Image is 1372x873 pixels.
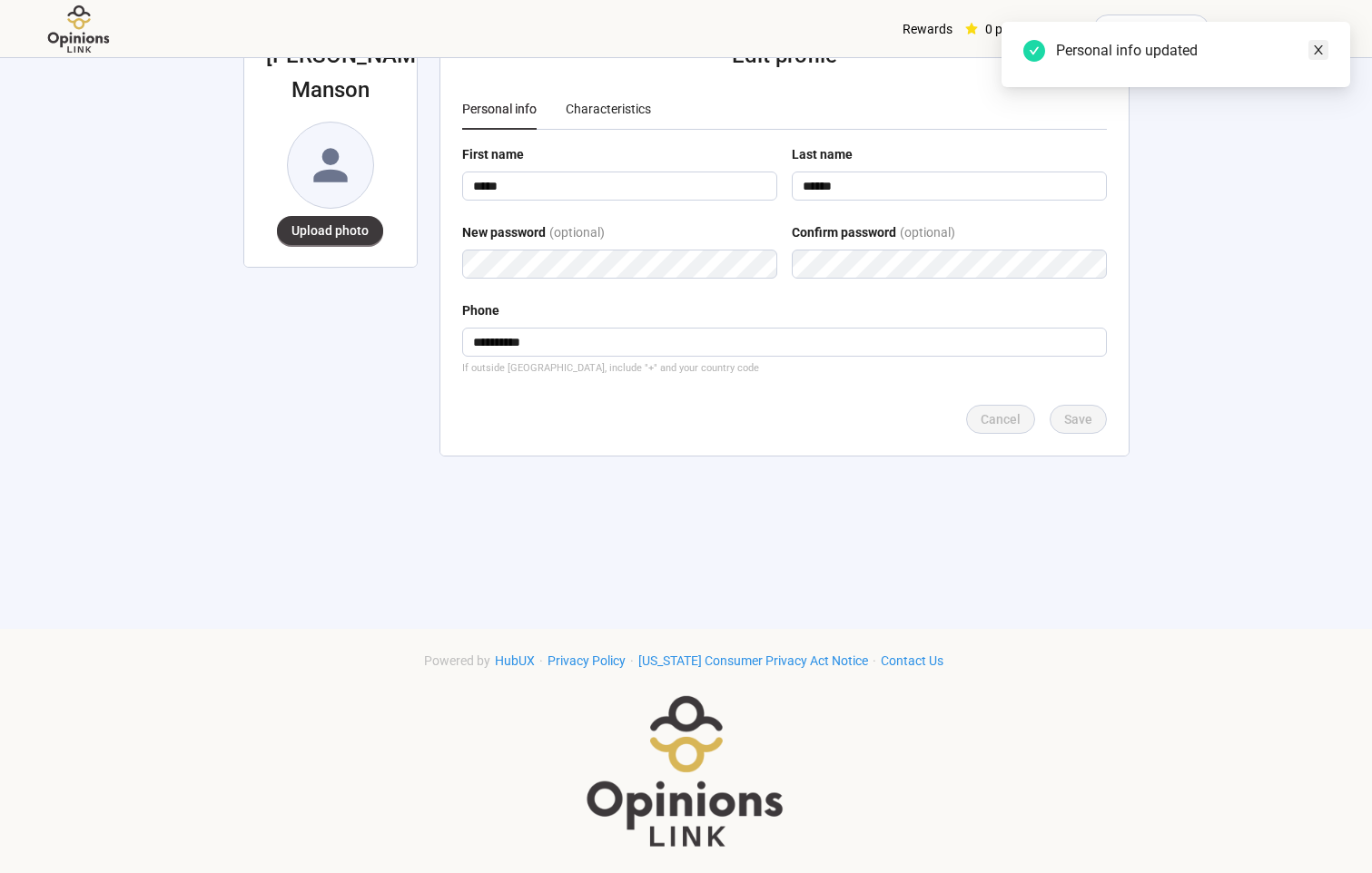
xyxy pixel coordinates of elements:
[462,360,1107,376] div: If outside [GEOGRAPHIC_DATA], include "+" and your country code
[1108,19,1195,39] span: Redeem points
[792,222,896,242] div: Confirm password
[266,39,395,107] h2: [PERSON_NAME] Manson
[462,300,499,320] div: Phone
[424,651,948,671] div: · · ·
[424,653,490,668] span: Powered by
[462,99,537,119] div: Personal info
[634,653,873,668] a: [US_STATE] Consumer Privacy Act Notice
[965,23,978,35] span: star
[543,653,630,668] a: Privacy Policy
[462,144,524,164] div: First name
[981,409,1021,429] span: Cancel
[566,99,651,119] div: Characteristics
[1056,40,1328,62] div: Personal info updated
[1093,15,1209,44] button: Redeem points
[1231,1,1328,59] span: [PERSON_NAME]
[277,216,383,245] button: Upload photo
[549,222,605,250] div: (optional)
[876,653,948,668] a: Contact Us
[1050,405,1107,434] button: Save
[277,223,383,238] span: Upload photo
[291,221,369,240] span: Upload photo
[1312,44,1325,56] span: close
[462,222,546,242] div: New password
[966,405,1035,434] button: Cancel
[1064,409,1092,429] span: Save
[792,144,853,164] div: Last name
[1023,40,1045,62] span: check-circle
[490,653,539,668] a: HubUX
[900,222,955,250] div: (optional)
